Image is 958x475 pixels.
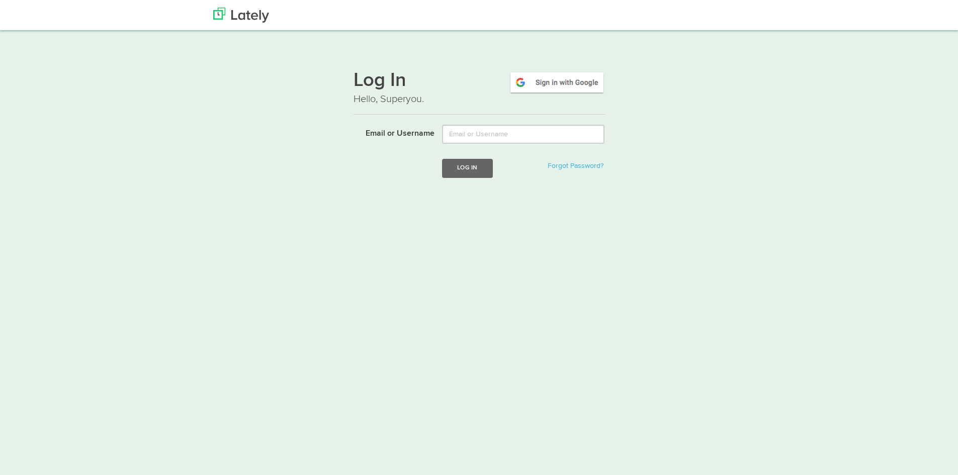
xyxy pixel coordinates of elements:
[509,71,605,94] img: google-signin.png
[354,71,605,92] h1: Log In
[346,125,435,140] label: Email or Username
[442,159,492,177] button: Log In
[548,162,603,169] a: Forgot Password?
[354,92,605,107] p: Hello, Superyou.
[442,125,604,144] input: Email or Username
[213,8,269,23] img: Lately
